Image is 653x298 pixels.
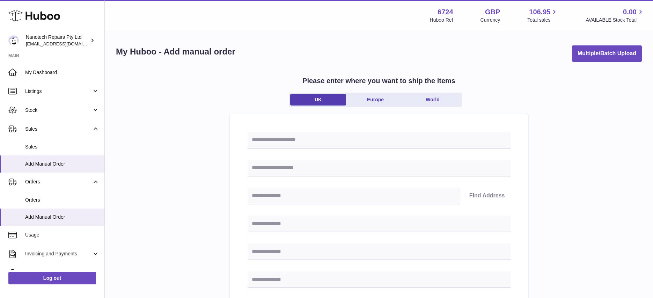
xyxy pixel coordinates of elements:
[25,126,92,132] span: Sales
[25,179,92,185] span: Orders
[26,41,103,46] span: [EMAIL_ADDRESS][DOMAIN_NAME]
[25,144,99,150] span: Sales
[8,272,96,284] a: Log out
[347,94,403,106] a: Europe
[405,94,461,106] a: World
[430,17,453,23] div: Huboo Ref
[26,34,89,47] div: Nanotech Repairs Pty Ltd
[25,107,92,114] span: Stock
[527,7,558,23] a: 106.95 Total sales
[623,7,637,17] span: 0.00
[25,197,99,203] span: Orders
[586,17,645,23] span: AVAILABLE Stock Total
[25,69,99,76] span: My Dashboard
[485,7,500,17] strong: GBP
[116,46,235,57] h1: My Huboo - Add manual order
[25,269,99,276] span: Cases
[8,35,19,46] img: info@nanotechrepairs.com
[25,88,92,95] span: Listings
[527,17,558,23] span: Total sales
[25,232,99,238] span: Usage
[586,7,645,23] a: 0.00 AVAILABLE Stock Total
[302,76,455,86] h2: Please enter where you want to ship the items
[290,94,346,106] a: UK
[438,7,453,17] strong: 6724
[572,45,642,62] button: Multiple/Batch Upload
[25,161,99,167] span: Add Manual Order
[25,250,92,257] span: Invoicing and Payments
[529,7,550,17] span: 106.95
[480,17,500,23] div: Currency
[25,214,99,220] span: Add Manual Order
